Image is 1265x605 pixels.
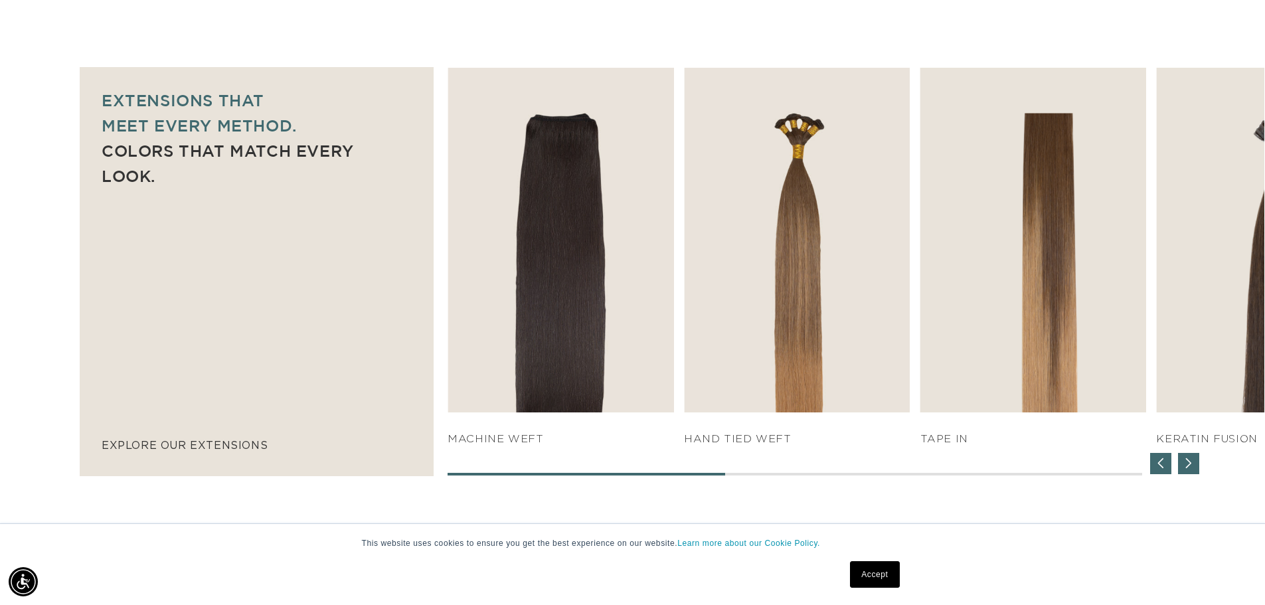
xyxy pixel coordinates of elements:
a: Learn more about our Cookie Policy. [677,539,820,548]
div: 2 / 7 [448,68,674,446]
h4: HAND TIED WEFT [684,432,910,446]
div: Previous slide [1150,453,1171,474]
div: Accessibility Menu [9,567,38,596]
p: Extensions that [102,88,412,113]
a: Accept [850,561,899,588]
p: Colors that match every look. [102,138,412,189]
p: explore our extensions [102,436,412,456]
div: Next slide [1178,453,1199,474]
iframe: Chat Widget [1199,541,1265,605]
div: 4 / 7 [920,68,1147,446]
h4: Machine Weft [448,432,674,446]
h4: TAPE IN [920,432,1147,446]
div: 3 / 7 [684,68,910,446]
p: This website uses cookies to ensure you get the best experience on our website. [362,537,904,549]
p: meet every method. [102,113,412,138]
